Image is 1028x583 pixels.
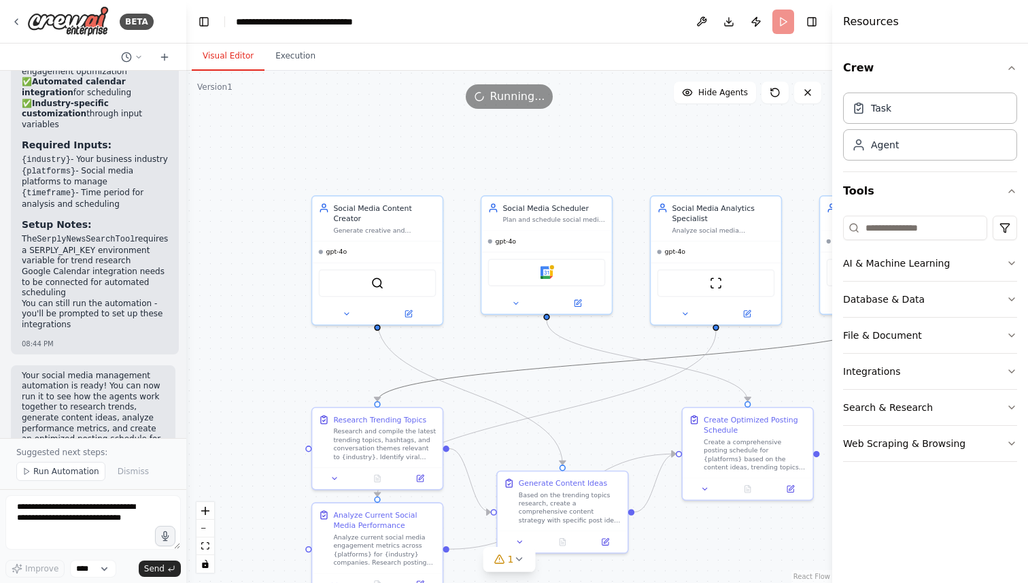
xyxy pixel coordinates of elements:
[698,87,748,98] span: Hide Agents
[196,555,214,573] button: toggle interactivity
[25,563,58,574] span: Improve
[311,407,444,490] div: Research Trending TopicsResearch and compile the latest trending topics, hashtags, and conversati...
[449,448,676,554] g: Edge from e31dab9c-5f22-473f-a8cc-24654340b855 to 6d853b1c-d891-4dbc-b731-f10dfa5b7261
[717,307,777,320] button: Open in side panel
[154,49,175,65] button: Start a new chat
[33,466,99,477] span: Run Automation
[843,172,1017,210] button: Tools
[333,510,436,531] div: Analyze Current Social Media Performance
[311,195,444,325] div: Social Media Content CreatorGenerate creative and engaging social media content ideas based on tr...
[519,490,621,524] div: Based on the trending topics research, create a comprehensive content strategy with specific post...
[843,49,1017,87] button: Crew
[194,12,213,31] button: Hide left sidebar
[672,226,774,234] div: Analyze social media engagement metrics, track performance across {platforms}, and provide action...
[196,537,214,555] button: fit view
[843,318,1017,353] button: File & Document
[772,483,808,496] button: Open in side panel
[843,390,1017,425] button: Search & Research
[672,203,774,224] div: Social Media Analytics Specialist
[139,561,181,577] button: Send
[22,77,126,97] strong: Automated calendar integration
[496,471,629,554] div: Generate Content IdeasBased on the trending topics research, create a comprehensive content strat...
[118,466,149,477] span: Dismiss
[116,49,148,65] button: Switch to previous chat
[144,563,165,574] span: Send
[871,138,899,152] div: Agent
[541,266,553,279] img: Google Calendar
[483,547,536,572] button: 1
[22,167,75,176] code: {platforms}
[674,82,756,103] button: Hide Agents
[704,437,806,471] div: Create a comprehensive posting schedule for {platforms} based on the content ideas, trending topi...
[704,414,806,435] div: Create Optimized Posting Schedule
[22,139,112,150] strong: Required Inputs:
[264,42,326,71] button: Execution
[843,282,1017,317] button: Database & Data
[502,216,605,224] div: Plan and schedule social media content across {platforms} to ensure consistent posting at optimal...
[548,297,608,310] button: Open in side panel
[197,82,233,93] div: Version 1
[681,407,814,501] div: Create Optimized Posting ScheduleCreate a comprehensive posting schedule for {platforms} based on...
[843,14,899,30] h4: Resources
[333,533,436,567] div: Analyze current social media engagement metrics across {platforms} for {industry} companies. Rese...
[22,155,71,165] code: {industry}
[843,354,1017,389] button: Integrations
[333,203,436,224] div: Social Media Content Creator
[665,248,686,256] span: gpt-4o
[22,339,168,349] div: 08:44 PM
[843,246,1017,281] button: AI & Machine Learning
[490,88,545,105] span: Running...
[372,320,568,465] g: Edge from 7d0fc7b5-2c31-4093-84bd-7682026a7386 to e1bd9482-84d7-4c4a-8466-92316153b943
[196,520,214,537] button: zoom out
[481,195,613,315] div: Social Media SchedulerPlan and schedule social media content across {platforms} to ensure consist...
[22,99,109,119] strong: Industry-specific customization
[22,188,168,210] li: - Time period for analysis and scheduling
[634,448,676,517] g: Edge from e1bd9482-84d7-4c4a-8466-92316153b943 to 6d853b1c-d891-4dbc-b731-f10dfa5b7261
[725,483,770,496] button: No output available
[355,472,400,485] button: No output available
[519,478,607,489] div: Generate Content Ideas
[372,331,721,497] g: Edge from fa040415-29d7-41c2-b027-997dd1910ef0 to e31dab9c-5f22-473f-a8cc-24654340b855
[16,447,170,458] p: Suggested next steps:
[22,154,168,166] li: - Your business industry
[22,166,168,188] li: - Social media platforms to manage
[710,277,723,290] img: ScrapeWebsiteTool
[22,267,168,299] li: Google Calendar integration needs to be connected for automated scheduling
[508,552,514,566] span: 1
[5,560,65,578] button: Improve
[650,195,783,325] div: Social Media Analytics SpecialistAnalyze social media engagement metrics, track performance acros...
[541,320,753,401] g: Edge from 89eae757-b896-4713-8f9e-d6bf333f2dbb to 6d853b1c-d891-4dbc-b731-f10dfa5b7261
[236,15,389,29] nav: breadcrumb
[27,6,109,37] img: Logo
[871,101,891,115] div: Task
[843,87,1017,171] div: Crew
[326,248,347,256] span: gpt-4o
[22,299,168,331] li: You can still run the automation - you'll be prompted to set up these integrations
[843,426,1017,461] button: Web Scraping & Browsing
[587,535,623,548] button: Open in side panel
[502,203,605,214] div: Social Media Scheduler
[22,371,165,456] p: Your social media management automation is ready! You can now run it to see how the agents work t...
[155,526,175,546] button: Click to speak your automation idea
[449,444,491,518] g: Edge from 520485d5-8256-48c3-a234-5030f13b7728 to e1bd9482-84d7-4c4a-8466-92316153b943
[333,414,426,425] div: Research Trending Topics
[120,14,154,30] div: BETA
[540,535,585,548] button: No output available
[402,472,438,485] button: Open in side panel
[379,307,439,320] button: Open in side panel
[192,42,264,71] button: Visual Editor
[16,462,105,481] button: Run Automation
[333,226,436,234] div: Generate creative and engaging social media content ideas based on trending topics in {industry}....
[196,502,214,573] div: React Flow controls
[843,210,1017,473] div: Tools
[371,277,384,290] img: SerperDevTool
[37,235,135,244] code: SerplyNewsSearchTool
[111,462,156,481] button: Dismiss
[22,219,92,230] strong: Setup Notes:
[496,237,517,246] span: gpt-4o
[333,427,436,461] div: Research and compile the latest trending topics, hashtags, and conversation themes relevant to {i...
[793,573,830,580] a: React Flow attribution
[802,12,821,31] button: Hide right sidebar
[22,188,75,198] code: {timeframe}
[196,502,214,520] button: zoom in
